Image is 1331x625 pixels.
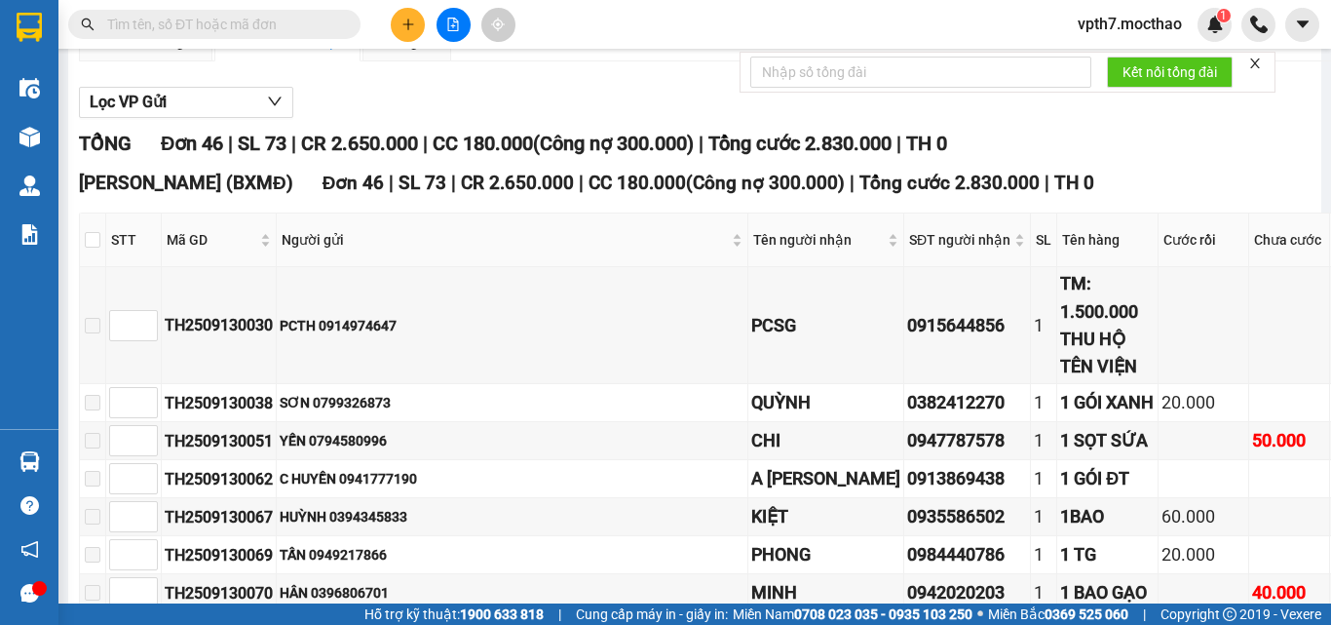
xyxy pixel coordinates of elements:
div: TH2509130030 [165,313,273,337]
span: TỔNG [79,132,132,155]
div: TH2509130062 [165,467,273,491]
div: 1 [1034,427,1053,454]
sup: 1 [1217,9,1231,22]
td: 0942020203 [904,574,1031,612]
span: ( [533,132,540,155]
span: file-add [446,18,460,31]
div: TH2509130038 [165,391,273,415]
td: 0935586502 [904,498,1031,536]
td: A QUỲNH ĐH [748,460,904,498]
span: SL 73 [399,172,446,194]
td: 0915644856 [904,267,1031,384]
td: 0947787578 [904,422,1031,460]
span: | [1045,172,1049,194]
span: Cung cấp máy in - giấy in: [576,604,728,625]
span: Tên người nhận [753,229,884,251]
span: ( [686,172,693,194]
div: TH2509130051 [165,429,273,453]
div: A [PERSON_NAME] [751,465,900,492]
div: TH2509130070 [165,581,273,605]
div: 1 GÓI ĐT [1060,465,1155,492]
div: 20.000 [1161,389,1245,416]
div: PHONG [751,541,900,568]
img: warehouse-icon [19,127,40,147]
div: 0915644856 [907,312,1027,339]
td: TH2509130069 [162,536,277,574]
div: MINH [751,579,900,606]
th: Tên hàng [1057,214,1159,267]
th: Chưa cước [1249,214,1330,267]
span: search [81,18,95,31]
span: | [1143,604,1146,625]
span: | [699,132,704,155]
td: CHI [748,422,904,460]
div: 1 [1034,503,1053,530]
span: | [451,172,456,194]
span: caret-down [1294,16,1312,33]
td: TH2509130030 [162,267,277,384]
div: CHI [751,427,900,454]
td: PCSG [748,267,904,384]
span: | [423,132,428,155]
span: Mã GD [167,229,256,251]
div: 1 [1034,465,1053,492]
td: KIỆT [748,498,904,536]
td: TH2509130070 [162,574,277,612]
div: 0913869438 [907,465,1027,492]
div: 1 [1034,312,1053,339]
div: TM: 1.500.000 THU HỘ TÊN VIỆN [1060,270,1155,380]
div: QUỲNH [751,389,900,416]
span: Miền Nam [733,604,972,625]
span: question-circle [20,496,39,515]
div: 0935586502 [907,503,1027,530]
div: C HUYỀN 0941777190 [280,468,744,489]
span: | [579,172,584,194]
span: TH 0 [906,132,947,155]
td: PHONG [748,536,904,574]
span: ⚪️ [977,610,983,618]
div: 1 BAO GẠO [1060,579,1155,606]
div: PCSG [751,312,900,339]
button: plus [391,8,425,42]
span: vpth7.mocthao [1062,12,1198,36]
img: warehouse-icon [19,176,40,196]
div: 1 TG [1060,541,1155,568]
td: QUỲNH [748,384,904,422]
button: Kết nối tổng đài [1107,57,1233,88]
img: warehouse-icon [19,451,40,472]
div: 20.000 [1161,541,1245,568]
div: 0382412270 [907,389,1027,416]
span: plus [401,18,415,31]
span: Tổng cước 2.830.000 [708,132,892,155]
div: 1BAO [1060,503,1155,530]
img: solution-icon [19,224,40,245]
span: Hỗ trợ kỹ thuật: [364,604,544,625]
span: CR 2.650.000 [461,172,574,194]
span: | [558,604,561,625]
th: Cước rồi [1159,214,1249,267]
span: Công nợ 300.000 [540,132,687,155]
div: TH2509130067 [165,505,273,529]
span: Miền Bắc [988,604,1128,625]
td: 0984440786 [904,536,1031,574]
span: | [896,132,901,155]
button: Lọc VP Gửi [79,87,293,118]
td: TH2509130067 [162,498,277,536]
span: | [389,172,394,194]
img: warehouse-icon [19,78,40,98]
img: logo-vxr [17,13,42,42]
span: | [228,132,233,155]
div: 1 [1034,389,1053,416]
span: ) [687,132,694,155]
span: Đơn 46 [323,172,385,194]
span: Người gửi [282,229,728,251]
span: Kết nối tổng đài [1122,61,1217,83]
strong: 1900 633 818 [460,606,544,622]
div: 60.000 [1161,503,1245,530]
span: aim [491,18,505,31]
div: 1 SỌT SỨA [1060,427,1155,454]
td: MINH [748,574,904,612]
td: TH2509130038 [162,384,277,422]
strong: 0708 023 035 - 0935 103 250 [794,606,972,622]
span: close [1248,57,1262,70]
